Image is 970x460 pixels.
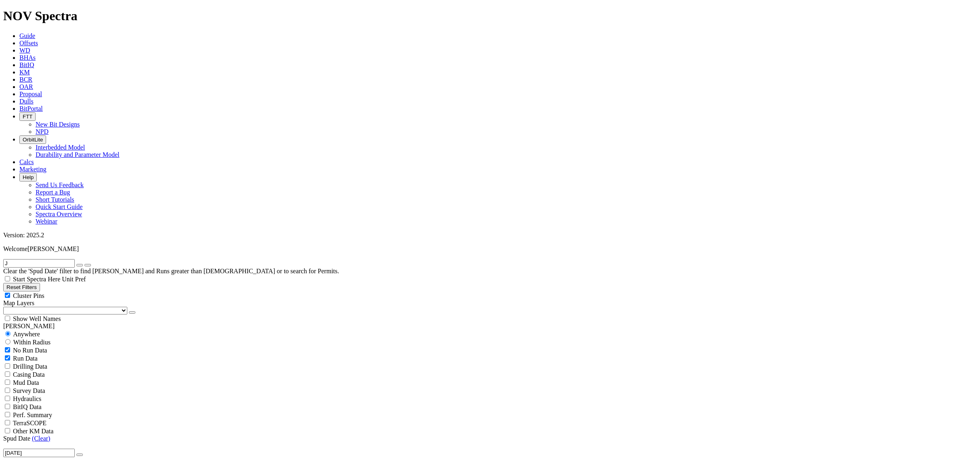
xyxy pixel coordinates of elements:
span: Anywhere [13,331,40,338]
button: Help [19,173,37,181]
a: Webinar [36,218,57,225]
a: OAR [19,83,33,90]
span: No Run Data [13,347,47,354]
a: Short Tutorials [36,196,74,203]
span: Within Radius [13,339,51,346]
span: Map Layers [3,300,34,306]
span: TerraSCOPE [13,420,46,426]
p: Welcome [3,245,967,253]
span: Help [23,174,34,180]
a: BHAs [19,54,36,61]
a: BitPortal [19,105,43,112]
a: (Clear) [32,435,50,442]
span: Hydraulics [13,395,41,402]
span: Drilling Data [13,363,47,370]
span: Perf. Summary [13,411,52,418]
a: WD [19,47,30,54]
a: Spectra Overview [36,211,82,217]
span: Mud Data [13,379,39,386]
input: Search [3,259,75,268]
div: Version: 2025.2 [3,232,967,239]
div: [PERSON_NAME] [3,323,967,330]
span: Clear the 'Spud Date' filter to find [PERSON_NAME] and Runs greater than [DEMOGRAPHIC_DATA] or to... [3,268,339,274]
a: Quick Start Guide [36,203,82,210]
h1: NOV Spectra [3,8,967,23]
button: Reset Filters [3,283,40,291]
span: Survey Data [13,387,45,394]
span: Spud Date [3,435,30,442]
filter-controls-checkbox: TerraSCOPE Data [3,419,967,427]
a: Offsets [19,40,38,46]
span: Show Well Names [13,315,61,322]
span: BitIQ Data [13,403,42,410]
input: Start Spectra Here [5,276,10,281]
span: OrbitLite [23,137,43,143]
a: Report a Bug [36,189,70,196]
a: Durability and Parameter Model [36,151,120,158]
a: Send Us Feedback [36,181,84,188]
span: Cluster Pins [13,292,44,299]
filter-controls-checkbox: TerraSCOPE Data [3,427,967,435]
a: KM [19,69,30,76]
span: Run Data [13,355,38,362]
filter-controls-checkbox: Hydraulics Analysis [3,395,967,403]
a: NPD [36,128,48,135]
a: Calcs [19,158,34,165]
filter-controls-checkbox: Performance Summary [3,411,967,419]
button: FTT [19,112,36,121]
a: Marketing [19,166,46,173]
span: Other KM Data [13,428,53,435]
span: Start Spectra Here [13,276,60,283]
a: BitIQ [19,61,34,68]
a: Dulls [19,98,34,105]
input: After [3,449,75,457]
a: New Bit Designs [36,121,80,128]
span: FTT [23,114,32,120]
a: Interbedded Model [36,144,85,151]
a: BCR [19,76,32,83]
span: Casing Data [13,371,45,378]
span: [PERSON_NAME] [27,245,79,252]
a: Guide [19,32,35,39]
span: Unit Pref [62,276,86,283]
button: OrbitLite [19,135,46,144]
a: Proposal [19,91,42,97]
